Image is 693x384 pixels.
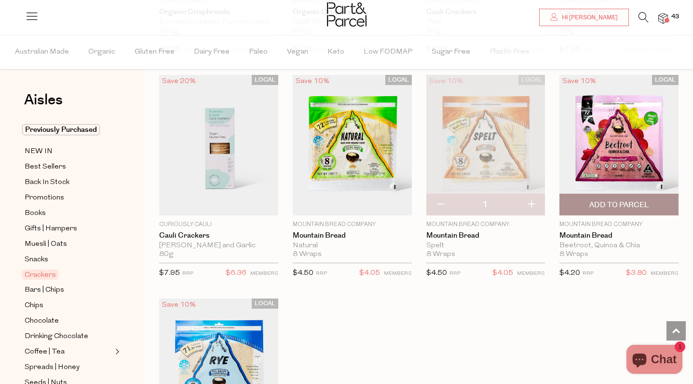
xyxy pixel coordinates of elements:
span: LOCAL [252,75,278,85]
span: 80g [159,250,174,259]
span: Chocolate [25,315,59,327]
small: MEMBERS [651,271,679,276]
span: 43 [669,13,681,21]
span: Add To Parcel [589,200,649,210]
span: Promotions [25,192,64,204]
span: Crackers [22,270,58,280]
span: $3.80 [626,267,647,280]
img: Mountain Bread [426,75,545,215]
div: Beetroot, Quinoa & Chia [559,242,679,250]
span: $7.95 [159,270,180,277]
div: [PERSON_NAME] and Garlic [159,242,278,250]
span: Aisles [24,89,63,111]
button: Add To Parcel [559,194,679,215]
a: Gifts | Hampers [25,223,112,235]
div: Save 20% [159,75,199,88]
span: $4.50 [426,270,447,277]
span: Muesli | Oats [25,239,67,250]
img: Part&Parcel [327,2,367,27]
span: LOCAL [652,75,679,85]
span: Bars | Chips [25,284,64,296]
small: RRP [182,271,193,276]
span: 8 Wraps [293,250,322,259]
span: LOCAL [518,75,545,85]
span: Coffee | Tea [25,346,65,358]
span: $4.05 [359,267,380,280]
span: $6.36 [226,267,246,280]
a: 43 [658,13,668,23]
div: Spelt [426,242,545,250]
span: Paleo [249,35,268,69]
span: Back In Stock [25,177,69,188]
a: Mountain Bread [559,231,679,240]
span: $4.50 [293,270,313,277]
a: Muesli | Oats [25,238,112,250]
a: Bars | Chips [25,284,112,296]
span: $4.05 [492,267,513,280]
a: Best Sellers [25,161,112,173]
span: Dairy Free [194,35,230,69]
a: Books [25,207,112,219]
span: Keto [327,35,344,69]
a: Drinking Chocolate [25,330,112,342]
div: Save 10% [293,75,332,88]
p: Curiously Cauli [159,220,278,229]
span: Australian Made [15,35,69,69]
img: Mountain Bread [559,75,679,215]
span: Spreads | Honey [25,362,80,373]
span: 8 Wraps [426,250,455,259]
span: Hi [PERSON_NAME] [559,14,618,22]
a: Cauli Crackers [159,231,278,240]
a: Promotions [25,192,112,204]
span: Chips [25,300,43,312]
span: Plastic Free [489,35,530,69]
span: Snacks [25,254,48,266]
div: Natural [293,242,412,250]
a: Spreads | Honey [25,361,112,373]
span: Books [25,208,46,219]
span: Previously Purchased [22,124,100,135]
span: Drinking Chocolate [25,331,88,342]
p: Mountain Bread Company [426,220,545,229]
img: Mountain Bread [293,75,412,215]
span: NEW IN [25,146,53,157]
p: Mountain Bread Company [559,220,679,229]
span: Gluten Free [135,35,175,69]
a: Back In Stock [25,176,112,188]
div: Save 10% [559,75,599,88]
a: Hi [PERSON_NAME] [539,9,629,26]
div: Save 10% [159,299,199,312]
span: LOCAL [385,75,412,85]
small: RRP [316,271,327,276]
span: LOCAL [252,299,278,309]
a: Snacks [25,254,112,266]
a: Chocolate [25,315,112,327]
a: Mountain Bread [293,231,412,240]
span: Best Sellers [25,161,66,173]
span: Sugar Free [432,35,470,69]
small: MEMBERS [384,271,412,276]
a: Chips [25,299,112,312]
a: NEW IN [25,145,112,157]
span: 8 Wraps [559,250,588,259]
inbox-online-store-chat: Shopify online store chat [624,345,685,376]
a: Coffee | Tea [25,346,112,358]
span: Gifts | Hampers [25,223,77,235]
small: MEMBERS [250,271,278,276]
a: Crackers [25,269,112,281]
span: $4.20 [559,270,580,277]
small: RRP [583,271,594,276]
span: Low FODMAP [364,35,412,69]
span: Vegan [287,35,308,69]
button: Expand/Collapse Coffee | Tea [113,346,120,357]
a: Aisles [24,93,63,117]
a: Mountain Bread [426,231,545,240]
a: Previously Purchased [25,124,112,136]
div: Save 10% [426,75,466,88]
span: Organic [88,35,115,69]
small: MEMBERS [517,271,545,276]
small: RRP [449,271,461,276]
img: Cauli Crackers [159,75,278,215]
p: Mountain Bread Company [293,220,412,229]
